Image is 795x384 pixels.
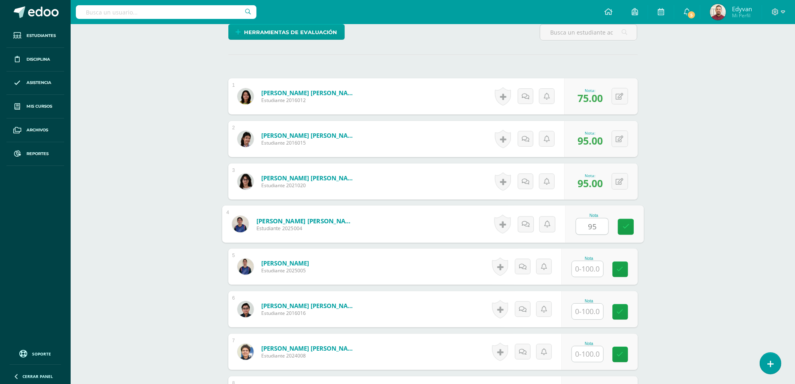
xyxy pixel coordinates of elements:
[261,352,358,359] span: Estudiante 2024008
[576,219,608,235] input: 0-100.0
[571,256,607,261] div: Nota
[261,344,358,352] a: [PERSON_NAME] [PERSON_NAME]
[26,33,56,39] span: Estudiantes
[261,267,309,274] span: Estudiante 2025005
[540,25,637,40] input: Busca un estudiante aquí...
[577,130,603,136] div: Nota:
[577,91,603,105] span: 75.00
[238,301,254,317] img: 4cf0447d3925208b25dcbe459835d5ba.png
[228,24,345,40] a: Herramientas de evaluación
[577,176,603,190] span: 95.00
[261,131,358,139] a: [PERSON_NAME] [PERSON_NAME]
[575,213,612,218] div: Nota
[261,259,309,267] a: [PERSON_NAME]
[238,344,254,360] img: 8b54395d0a965ce839b636f663ee1b4e.png
[6,95,64,118] a: Mis cursos
[261,139,358,146] span: Estudiante 2016015
[572,346,603,362] input: 0-100.0
[76,5,256,19] input: Busca un usuario...
[238,131,254,147] img: 2a0698b19a4965b32abf07ab1fa2c9b5.png
[33,351,51,357] span: Soporte
[687,10,696,19] span: 5
[261,89,358,97] a: [PERSON_NAME] [PERSON_NAME]
[26,103,52,110] span: Mis cursos
[572,304,603,319] input: 0-100.0
[26,56,50,63] span: Disciplina
[26,127,48,133] span: Archivos
[261,182,358,189] span: Estudiante 2021020
[238,88,254,104] img: 182161ddecf195042ce710af94021bc1.png
[6,71,64,95] a: Asistencia
[256,225,355,232] span: Estudiante 2025004
[571,341,607,346] div: Nota
[577,88,603,93] div: Nota:
[710,4,726,20] img: da03261dcaf1cb13c371f5bf6591c7ff.png
[244,25,337,40] span: Herramientas de evaluación
[732,5,752,13] span: Edyvan
[256,217,355,225] a: [PERSON_NAME] [PERSON_NAME]
[261,310,358,317] span: Estudiante 2016016
[577,134,603,147] span: 95.00
[261,97,358,104] span: Estudiante 2016012
[238,174,254,190] img: 94b10c4b23a293ba5b4ad163c522c6ff.png
[261,302,358,310] a: [PERSON_NAME] [PERSON_NAME]
[571,299,607,303] div: Nota
[261,174,358,182] a: [PERSON_NAME] [PERSON_NAME]
[22,374,53,379] span: Cerrar panel
[572,261,603,277] input: 0-100.0
[10,348,61,359] a: Soporte
[26,80,51,86] span: Asistencia
[6,142,64,166] a: Reportes
[732,12,752,19] span: Mi Perfil
[26,151,49,157] span: Reportes
[577,173,603,178] div: Nota:
[6,24,64,48] a: Estudiantes
[238,259,254,275] img: 2dd6b1747887d1c07ec5915245b443e1.png
[232,216,248,232] img: de6150c211cbc1f257cf4b5405fdced8.png
[6,118,64,142] a: Archivos
[6,48,64,71] a: Disciplina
